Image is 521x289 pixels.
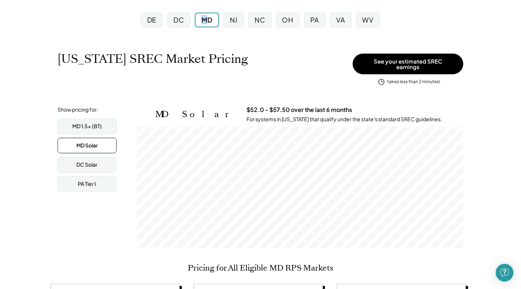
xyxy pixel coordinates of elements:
div: MD 1.5x (BT) [72,123,102,130]
div: DC [173,15,184,24]
div: takes less than 2 minutes! [387,79,440,85]
div: MD [201,15,213,24]
div: WV [362,15,374,24]
div: NJ [230,15,238,24]
button: See your estimated SREC earnings [353,54,463,74]
h2: Pricing for All Eligible MD RPS Markets [188,263,333,273]
div: DC Solar [77,161,98,169]
div: OH [282,15,293,24]
div: Open Intercom Messenger [496,264,514,282]
div: PA [310,15,319,24]
h3: $52.0 - $57.50 over the last 6 months [246,106,352,114]
div: VA [336,15,345,24]
div: MD Solar [76,142,98,149]
div: For systems in [US_STATE] that qualify under the state's standard SREC guidelines. [246,116,442,123]
div: DE [147,15,156,24]
h2: MD Solar [155,109,235,120]
div: PA Tier I [78,180,96,188]
div: Show pricing for: [58,106,98,113]
div: NC [255,15,265,24]
h1: [US_STATE] SREC Market Pricing [58,52,248,66]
